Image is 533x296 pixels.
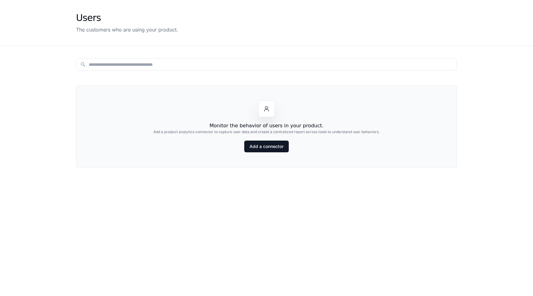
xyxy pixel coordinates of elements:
a: Add a connector [244,141,289,152]
div: Users [76,12,178,23]
div: The customers who are using your product. [76,26,178,33]
h2: Add a product analytics connector to capture user data and create a centralized report across too... [153,129,380,134]
h1: Monitor the behavior of users in your product. [210,122,324,129]
mat-icon: search [80,61,86,68]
